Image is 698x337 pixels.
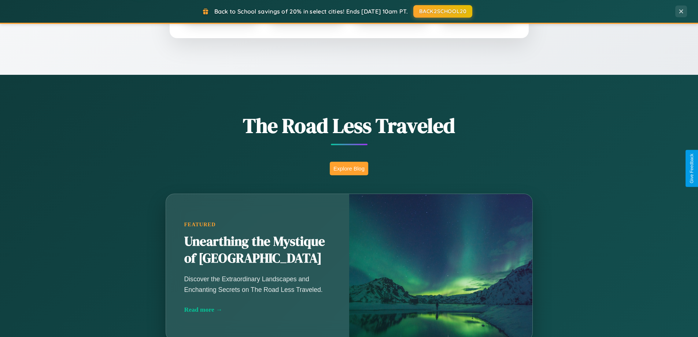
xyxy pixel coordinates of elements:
[184,274,331,294] p: Discover the Extraordinary Landscapes and Enchanting Secrets on The Road Less Traveled.
[184,306,331,314] div: Read more →
[129,111,569,140] h1: The Road Less Traveled
[184,233,331,267] h2: Unearthing the Mystique of [GEOGRAPHIC_DATA]
[413,5,472,18] button: BACK2SCHOOL20
[214,8,408,15] span: Back to School savings of 20% in select cities! Ends [DATE] 10am PT.
[184,221,331,228] div: Featured
[330,162,368,175] button: Explore Blog
[689,154,694,183] div: Give Feedback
